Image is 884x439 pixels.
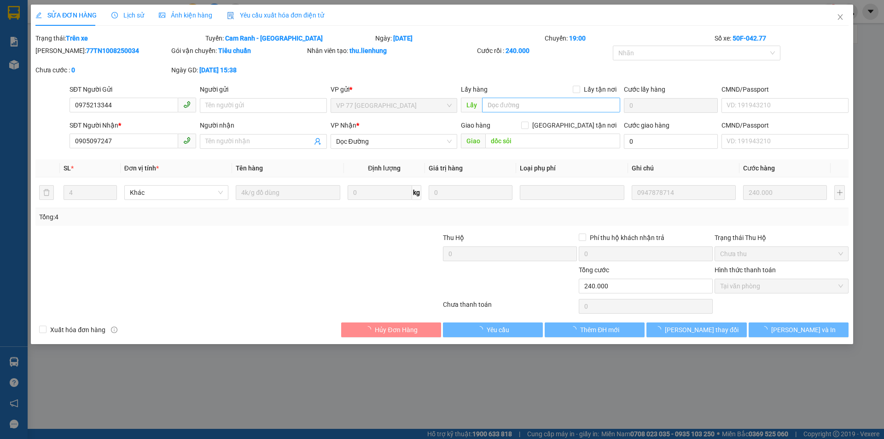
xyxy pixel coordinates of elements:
[111,12,118,18] span: clock-circle
[461,98,482,112] span: Lấy
[331,84,457,94] div: VP gửi
[714,33,849,43] div: Số xe:
[580,325,619,335] span: Thêm ĐH mới
[837,13,844,21] span: close
[544,33,714,43] div: Chuyến:
[743,185,827,200] input: 0
[771,325,836,335] span: [PERSON_NAME] và In
[35,46,169,56] div: [PERSON_NAME]:
[159,12,212,19] span: Ảnh kiện hàng
[374,33,544,43] div: Ngày:
[35,12,97,19] span: SỬA ĐƠN HÀNG
[580,84,620,94] span: Lấy tận nơi
[624,134,718,149] input: Cước giao hàng
[225,35,323,42] b: Cam Ranh - [GEOGRAPHIC_DATA]
[720,279,843,293] span: Tại văn phòng
[70,120,196,130] div: SĐT Người Nhận
[628,159,739,177] th: Ghi chú
[307,46,475,56] div: Nhân viên tạo:
[336,135,452,148] span: Dọc Đường
[375,325,417,335] span: Hủy Đơn Hàng
[624,86,665,93] label: Cước lấy hàng
[183,137,191,144] span: phone
[336,99,452,112] span: VP 77 Thái Nguyên
[516,159,628,177] th: Loại phụ phí
[442,299,578,316] div: Chưa thanh toán
[412,185,421,200] span: kg
[482,98,620,112] input: Dọc đường
[39,212,341,222] div: Tổng: 4
[733,35,766,42] b: 50F-042.77
[632,185,736,200] input: Ghi Chú
[71,66,75,74] b: 0
[715,233,849,243] div: Trạng thái Thu Hộ
[314,138,321,145] span: user-add
[461,134,485,148] span: Giao
[171,65,305,75] div: Ngày GD:
[200,120,326,130] div: Người nhận
[749,322,849,337] button: [PERSON_NAME] và In
[349,47,387,54] b: thu.lienhung
[70,84,196,94] div: SĐT Người Gửi
[569,35,586,42] b: 19:00
[827,5,853,30] button: Close
[624,122,669,129] label: Cước giao hàng
[665,325,739,335] span: [PERSON_NAME] thay đổi
[443,234,464,241] span: Thu Hộ
[39,185,54,200] button: delete
[461,86,488,93] span: Lấy hàng
[171,46,305,56] div: Gói vận chuyển:
[646,322,746,337] button: [PERSON_NAME] thay đổi
[579,266,609,274] span: Tổng cước
[218,47,251,54] b: Tiêu chuẩn
[183,101,191,108] span: phone
[720,247,843,261] span: Chưa thu
[199,66,237,74] b: [DATE] 15:38
[236,164,263,172] span: Tên hàng
[529,120,620,130] span: [GEOGRAPHIC_DATA] tận nơi
[86,47,139,54] b: 77TN1008250034
[429,164,463,172] span: Giá trị hàng
[124,164,159,172] span: Đơn vị tính
[485,134,620,148] input: Dọc đường
[35,65,169,75] div: Chưa cước :
[570,326,580,333] span: loading
[35,33,204,43] div: Trạng thái:
[834,185,844,200] button: plus
[624,98,718,113] input: Cước lấy hàng
[227,12,324,19] span: Yêu cầu xuất hóa đơn điện tử
[227,12,234,19] img: icon
[393,35,413,42] b: [DATE]
[111,327,117,333] span: info-circle
[204,33,374,43] div: Tuyến:
[721,84,848,94] div: CMND/Passport
[159,12,165,18] span: picture
[368,164,401,172] span: Định lượng
[477,326,487,333] span: loading
[429,185,512,200] input: 0
[130,186,223,199] span: Khác
[715,266,776,274] label: Hình thức thanh toán
[655,326,665,333] span: loading
[545,322,645,337] button: Thêm ĐH mới
[47,325,109,335] span: Xuất hóa đơn hàng
[64,164,71,172] span: SL
[341,322,441,337] button: Hủy Đơn Hàng
[586,233,668,243] span: Phí thu hộ khách nhận trả
[236,185,340,200] input: VD: Bàn, Ghế
[200,84,326,94] div: Người gửi
[66,35,88,42] b: Trên xe
[487,325,509,335] span: Yêu cầu
[461,122,490,129] span: Giao hàng
[331,122,356,129] span: VP Nhận
[443,322,543,337] button: Yêu cầu
[365,326,375,333] span: loading
[743,164,775,172] span: Cước hàng
[721,120,848,130] div: CMND/Passport
[111,12,144,19] span: Lịch sử
[477,46,611,56] div: Cước rồi :
[506,47,529,54] b: 240.000
[761,326,771,333] span: loading
[35,12,42,18] span: edit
